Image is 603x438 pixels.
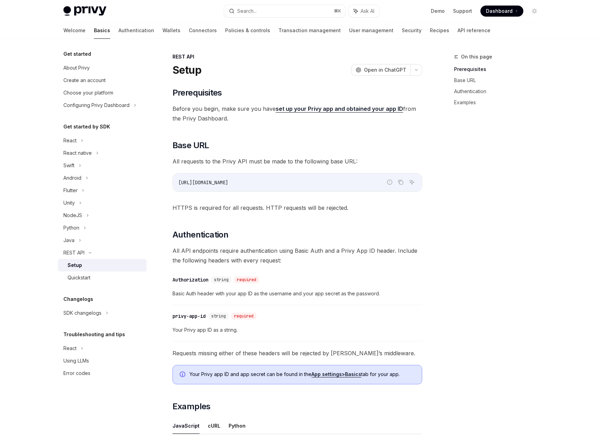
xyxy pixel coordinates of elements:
[431,8,445,15] a: Demo
[63,330,125,339] h5: Troubleshooting and tips
[231,313,256,320] div: required
[278,22,341,39] a: Transaction management
[58,87,147,99] a: Choose your platform
[172,289,422,298] span: Basic Auth header with your app ID as the username and your app secret as the password.
[172,157,422,166] span: All requests to the Privy API must be made to the following base URL:
[172,203,422,213] span: HTTPS is required for all requests. HTTP requests will be rejected.
[276,105,403,113] a: set up your Privy app and obtained your app ID
[58,259,147,271] a: Setup
[58,355,147,367] a: Using LLMs
[63,76,106,84] div: Create an account
[172,348,422,358] span: Requests missing either of these headers will be rejected by [PERSON_NAME]’s middleware.
[349,5,379,17] button: Ask AI
[458,22,490,39] a: API reference
[63,64,90,72] div: About Privy
[63,22,86,39] a: Welcome
[234,276,259,283] div: required
[63,369,90,377] div: Error codes
[68,274,90,282] div: Quickstart
[345,371,361,377] strong: Basics
[68,261,82,269] div: Setup
[402,22,422,39] a: Security
[63,295,93,303] h5: Changelogs
[63,50,91,58] h5: Get started
[364,66,406,73] span: Open in ChatGPT
[311,371,342,377] strong: App settings
[63,174,81,182] div: Android
[172,326,422,334] span: Your Privy app ID as a string.
[334,8,341,14] span: ⌘ K
[63,199,75,207] div: Unity
[385,178,394,187] button: Report incorrect code
[396,178,405,187] button: Copy the contents from the code block
[118,22,154,39] a: Authentication
[172,104,422,123] span: Before you begin, make sure you have from the Privy Dashboard.
[63,357,89,365] div: Using LLMs
[172,418,199,434] button: JavaScript
[211,313,226,319] span: string
[58,74,147,87] a: Create an account
[214,277,229,283] span: string
[162,22,180,39] a: Wallets
[63,136,77,145] div: React
[453,8,472,15] a: Support
[486,8,513,15] span: Dashboard
[58,62,147,74] a: About Privy
[63,89,113,97] div: Choose your platform
[172,401,211,412] span: Examples
[189,371,415,378] span: Your Privy app ID and app secret can be found in the tab for your app.
[172,276,209,283] div: Authorization
[63,224,79,232] div: Python
[63,123,110,131] h5: Get started by SDK
[430,22,449,39] a: Recipes
[58,367,147,379] a: Error codes
[58,271,147,284] a: Quickstart
[63,344,77,352] div: React
[178,179,228,186] span: [URL][DOMAIN_NAME]
[237,7,257,15] div: Search...
[63,149,92,157] div: React native
[63,211,82,220] div: NodeJS
[189,22,217,39] a: Connectors
[172,229,229,240] span: Authentication
[172,87,222,98] span: Prerequisites
[172,64,201,76] h1: Setup
[311,371,361,377] a: App settings>Basics
[63,101,130,109] div: Configuring Privy Dashboard
[63,6,106,16] img: light logo
[172,313,206,320] div: privy-app-id
[63,236,74,244] div: Java
[349,22,393,39] a: User management
[63,161,74,170] div: Swift
[208,418,220,434] button: cURL
[480,6,523,17] a: Dashboard
[351,64,410,76] button: Open in ChatGPT
[454,75,546,86] a: Base URL
[225,22,270,39] a: Policies & controls
[529,6,540,17] button: Toggle dark mode
[454,86,546,97] a: Authentication
[229,418,246,434] button: Python
[180,372,187,378] svg: Info
[454,64,546,75] a: Prerequisites
[172,140,209,151] span: Base URL
[63,249,85,257] div: REST API
[454,97,546,108] a: Examples
[224,5,345,17] button: Search...⌘K
[361,8,374,15] span: Ask AI
[94,22,110,39] a: Basics
[172,246,422,265] span: All API endpoints require authentication using Basic Auth and a Privy App ID header. Include the ...
[63,309,101,317] div: SDK changelogs
[461,53,492,61] span: On this page
[407,178,416,187] button: Ask AI
[63,186,78,195] div: Flutter
[172,53,422,60] div: REST API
